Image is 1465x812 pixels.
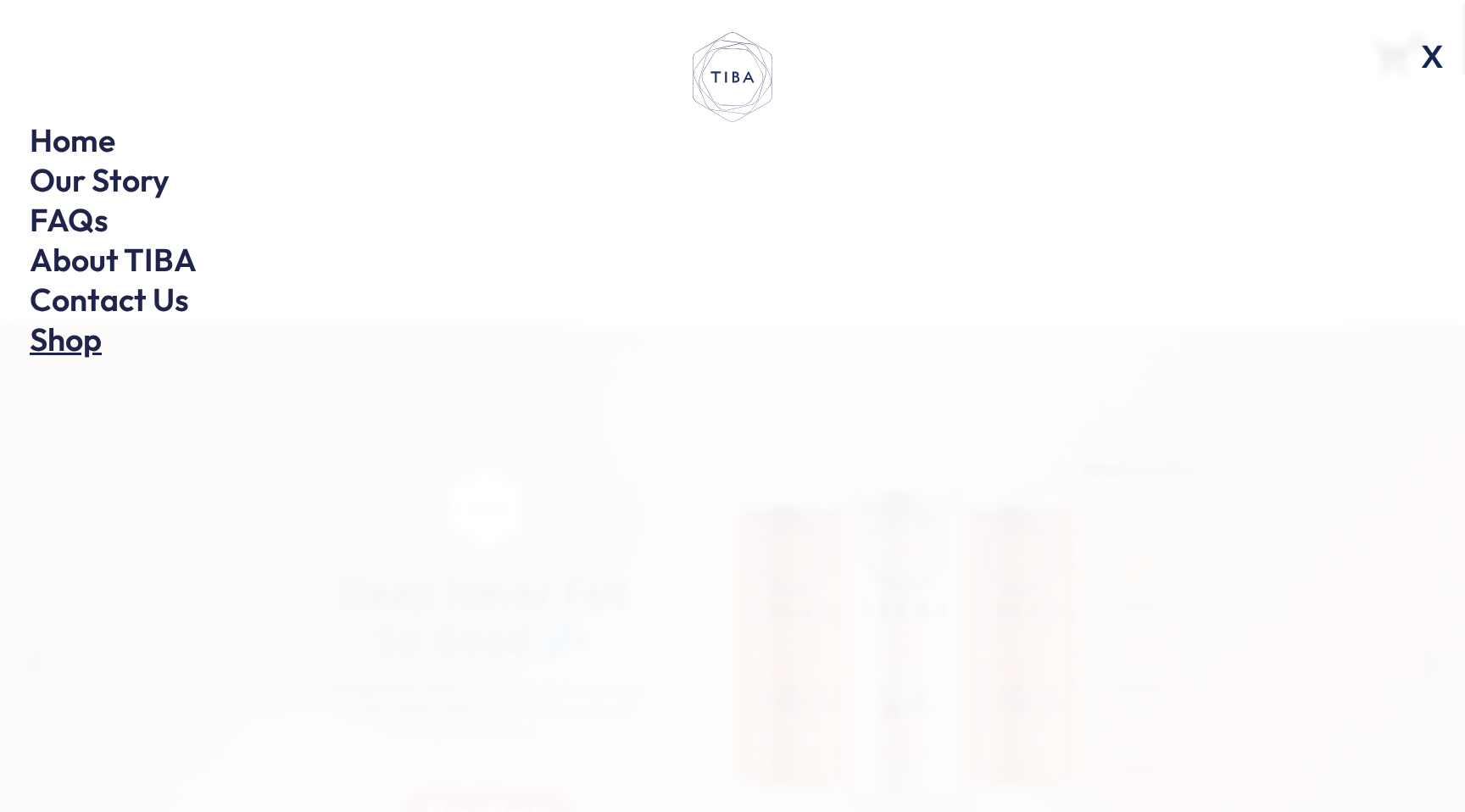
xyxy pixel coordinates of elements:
[1411,30,1455,83] span: X
[30,319,102,359] a: Shop
[30,159,170,200] a: Our Story
[30,279,189,320] a: Contact Us
[30,120,115,160] a: Home
[30,239,197,280] a: About TIBA
[30,199,109,240] a: FAQs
